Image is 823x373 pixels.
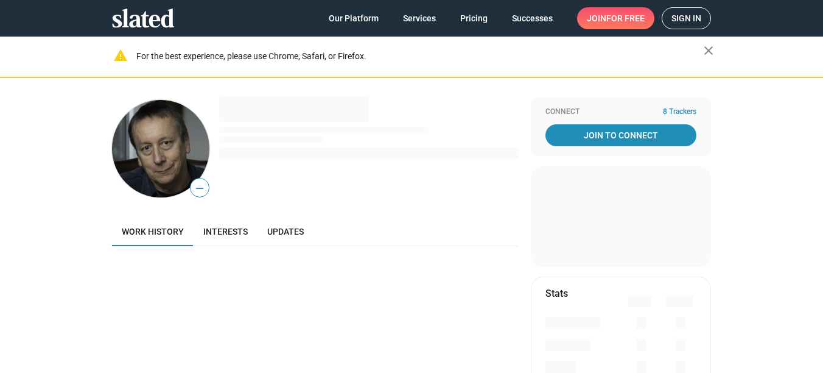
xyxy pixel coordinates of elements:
[450,7,497,29] a: Pricing
[194,217,257,246] a: Interests
[577,7,654,29] a: Joinfor free
[502,7,562,29] a: Successes
[122,227,184,236] span: Work history
[545,287,568,300] mat-card-title: Stats
[329,7,379,29] span: Our Platform
[606,7,645,29] span: for free
[403,7,436,29] span: Services
[257,217,313,246] a: Updates
[191,180,209,196] span: —
[545,107,696,117] div: Connect
[512,7,553,29] span: Successes
[267,227,304,236] span: Updates
[319,7,388,29] a: Our Platform
[663,107,696,117] span: 8 Trackers
[112,217,194,246] a: Work history
[393,7,446,29] a: Services
[460,7,488,29] span: Pricing
[662,7,711,29] a: Sign in
[548,124,694,146] span: Join To Connect
[671,8,701,29] span: Sign in
[203,227,248,236] span: Interests
[701,43,716,58] mat-icon: close
[113,48,128,63] mat-icon: warning
[545,124,696,146] a: Join To Connect
[136,48,704,65] div: For the best experience, please use Chrome, Safari, or Firefox.
[587,7,645,29] span: Join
